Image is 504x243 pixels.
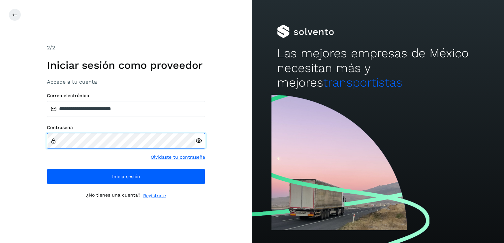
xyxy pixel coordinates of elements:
button: Inicia sesión [47,169,205,184]
span: transportistas [323,75,402,90]
h3: Accede a tu cuenta [47,79,205,85]
label: Correo electrónico [47,93,205,98]
div: /2 [47,44,205,52]
p: ¿No tienes una cuenta? [86,192,141,199]
h2: Las mejores empresas de México necesitan más y mejores [277,46,479,90]
span: Inicia sesión [112,174,140,179]
a: Regístrate [143,192,166,199]
h1: Iniciar sesión como proveedor [47,59,205,71]
label: Contraseña [47,125,205,130]
span: 2 [47,44,50,51]
a: Olvidaste tu contraseña [151,154,205,161]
